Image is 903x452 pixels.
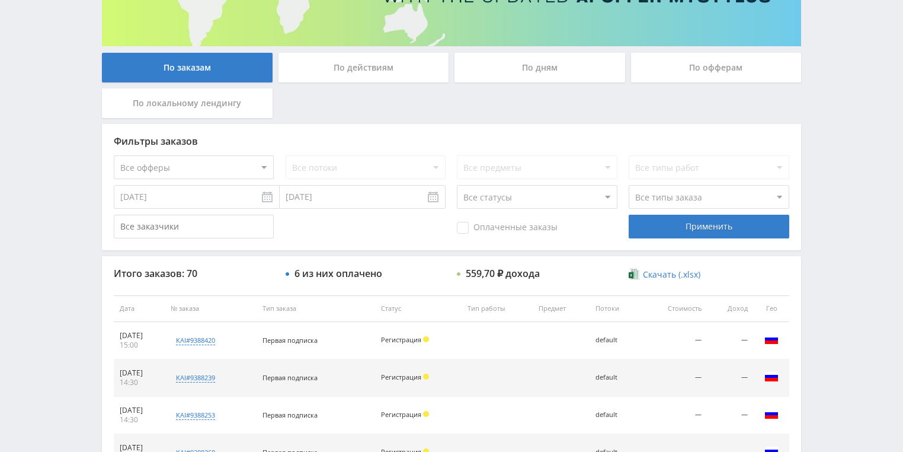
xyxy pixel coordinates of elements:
td: — [641,322,707,359]
div: [DATE] [120,406,159,415]
div: 6 из них оплачено [294,268,382,279]
div: 14:30 [120,415,159,425]
span: Холд [423,411,429,417]
div: Применить [629,215,789,238]
div: По локальному лендингу [102,88,273,118]
div: [DATE] [120,331,159,340]
td: — [707,359,754,397]
span: Холд [423,374,429,380]
span: Первая подписка [262,410,318,419]
th: Гео [754,295,789,322]
div: Итого заказов: 70 [114,268,274,279]
span: Регистрация [381,335,421,344]
div: 559,70 ₽ дохода [466,268,540,279]
td: — [641,359,707,397]
div: По действиям [278,53,449,82]
div: kai#9388239 [176,373,215,383]
div: 14:30 [120,378,159,387]
div: Фильтры заказов [114,136,789,147]
th: № заказа [165,295,257,322]
img: rus.png [764,370,779,384]
th: Статус [375,295,462,322]
td: — [707,397,754,434]
span: Регистрация [381,373,421,381]
span: Регистрация [381,410,421,419]
span: Скачать (.xlsx) [643,270,700,279]
span: Первая подписка [262,336,318,345]
a: Скачать (.xlsx) [629,269,700,281]
th: Дата [114,295,165,322]
td: — [707,322,754,359]
img: rus.png [764,407,779,421]
div: default [595,336,635,344]
th: Предмет [533,295,590,322]
th: Потоки [590,295,641,322]
img: rus.png [764,332,779,346]
div: kai#9388253 [176,410,215,420]
div: По заказам [102,53,273,82]
span: Оплаченные заказы [457,222,558,234]
th: Тип заказа [257,295,375,322]
div: 15:00 [120,340,159,350]
img: xlsx [629,268,639,280]
th: Тип работы [462,295,533,322]
span: Холд [423,336,429,342]
div: default [595,374,635,381]
div: default [595,411,635,419]
span: Первая подписка [262,373,318,382]
div: [DATE] [120,368,159,378]
th: Стоимость [641,295,707,322]
div: kai#9388420 [176,336,215,345]
input: Все заказчики [114,215,274,238]
div: По дням [454,53,625,82]
div: По офферам [631,53,802,82]
th: Доход [707,295,754,322]
td: — [641,397,707,434]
